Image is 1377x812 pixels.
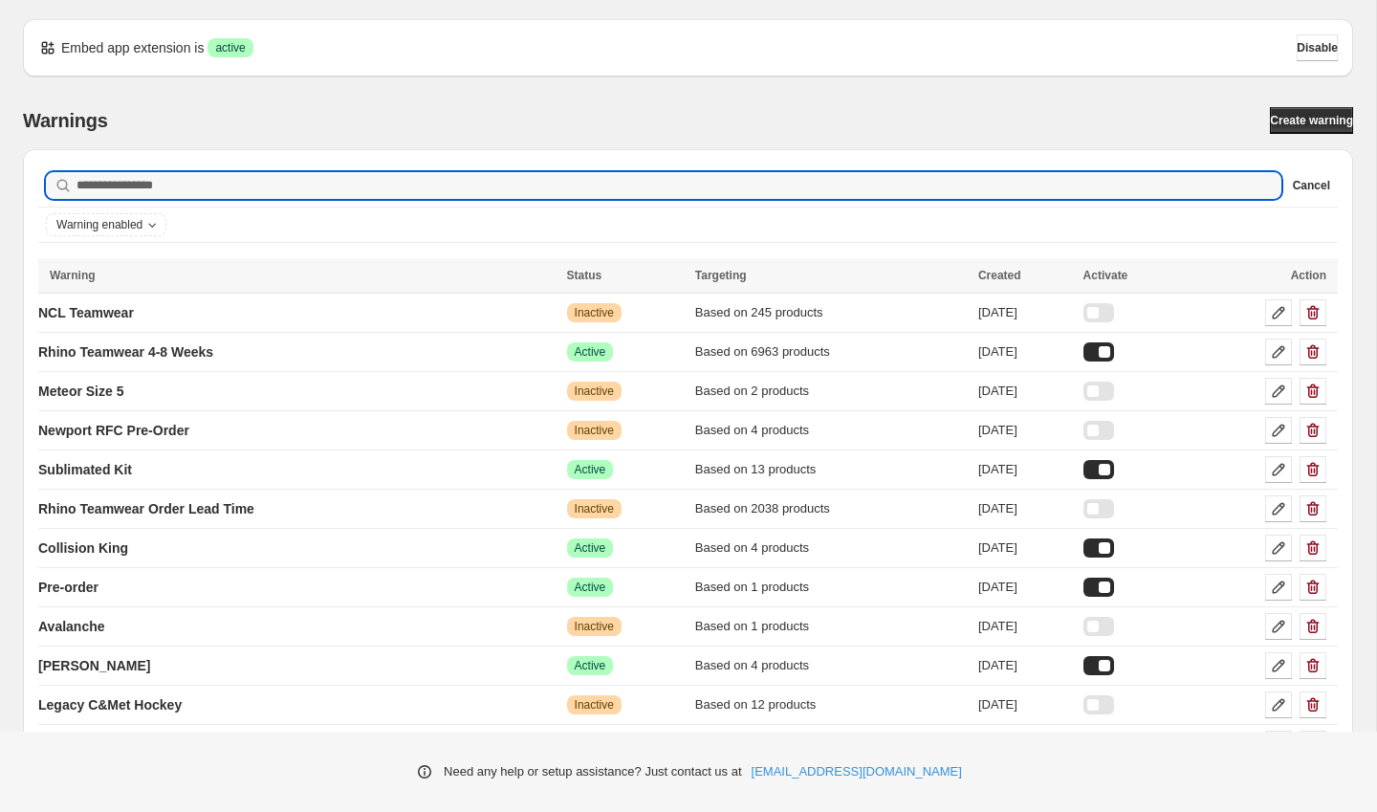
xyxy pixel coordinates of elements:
[38,342,213,362] p: Rhino Teamwear 4-8 Weeks
[695,578,967,597] div: Based on 1 products
[752,762,962,781] a: [EMAIL_ADDRESS][DOMAIN_NAME]
[695,656,967,675] div: Based on 4 products
[1297,40,1338,55] span: Disable
[978,578,1072,597] div: [DATE]
[575,423,614,438] span: Inactive
[38,650,150,681] a: [PERSON_NAME]
[38,572,98,603] a: Pre-order
[23,109,108,132] h2: Warnings
[38,460,132,479] p: Sublimated Kit
[575,580,606,595] span: Active
[978,695,1072,714] div: [DATE]
[575,540,606,556] span: Active
[575,501,614,516] span: Inactive
[978,460,1072,479] div: [DATE]
[695,421,967,440] div: Based on 4 products
[695,342,967,362] div: Based on 6963 products
[38,729,79,759] a: Vortex
[38,611,105,642] a: Avalanche
[38,303,134,322] p: NCL Teamwear
[38,337,213,367] a: Rhino Teamwear 4-8 Weeks
[567,269,602,282] span: Status
[38,415,189,446] a: Newport RFC Pre-Order
[978,303,1072,322] div: [DATE]
[695,382,967,401] div: Based on 2 products
[575,344,606,360] span: Active
[978,421,1072,440] div: [DATE]
[38,533,128,563] a: Collision King
[38,454,132,485] a: Sublimated Kit
[56,217,142,232] span: Warning enabled
[1293,174,1330,197] button: Cancel
[575,384,614,399] span: Inactive
[695,303,967,322] div: Based on 245 products
[978,499,1072,518] div: [DATE]
[978,269,1021,282] span: Created
[695,617,967,636] div: Based on 1 products
[695,499,967,518] div: Based on 2038 products
[978,656,1072,675] div: [DATE]
[38,617,105,636] p: Avalanche
[38,690,182,720] a: Legacy C&Met Hockey
[695,269,747,282] span: Targeting
[1291,269,1326,282] span: Action
[38,376,123,406] a: Meteor Size 5
[695,460,967,479] div: Based on 13 products
[575,462,606,477] span: Active
[38,695,182,714] p: Legacy C&Met Hockey
[1297,34,1338,61] button: Disable
[978,538,1072,558] div: [DATE]
[38,297,134,328] a: NCL Teamwear
[575,697,614,713] span: Inactive
[38,382,123,401] p: Meteor Size 5
[61,38,204,57] p: Embed app extension is
[1293,178,1330,193] span: Cancel
[38,656,150,675] p: [PERSON_NAME]
[38,421,189,440] p: Newport RFC Pre-Order
[695,695,967,714] div: Based on 12 products
[1083,269,1128,282] span: Activate
[47,214,165,235] button: Warning enabled
[38,494,254,524] a: Rhino Teamwear Order Lead Time
[575,619,614,634] span: Inactive
[1270,113,1353,128] span: Create warning
[575,658,606,673] span: Active
[38,499,254,518] p: Rhino Teamwear Order Lead Time
[38,538,128,558] p: Collision King
[38,578,98,597] p: Pre-order
[50,269,96,282] span: Warning
[1270,107,1353,134] a: Create warning
[575,305,614,320] span: Inactive
[695,538,967,558] div: Based on 4 products
[215,40,245,55] span: active
[978,617,1072,636] div: [DATE]
[978,342,1072,362] div: [DATE]
[978,382,1072,401] div: [DATE]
